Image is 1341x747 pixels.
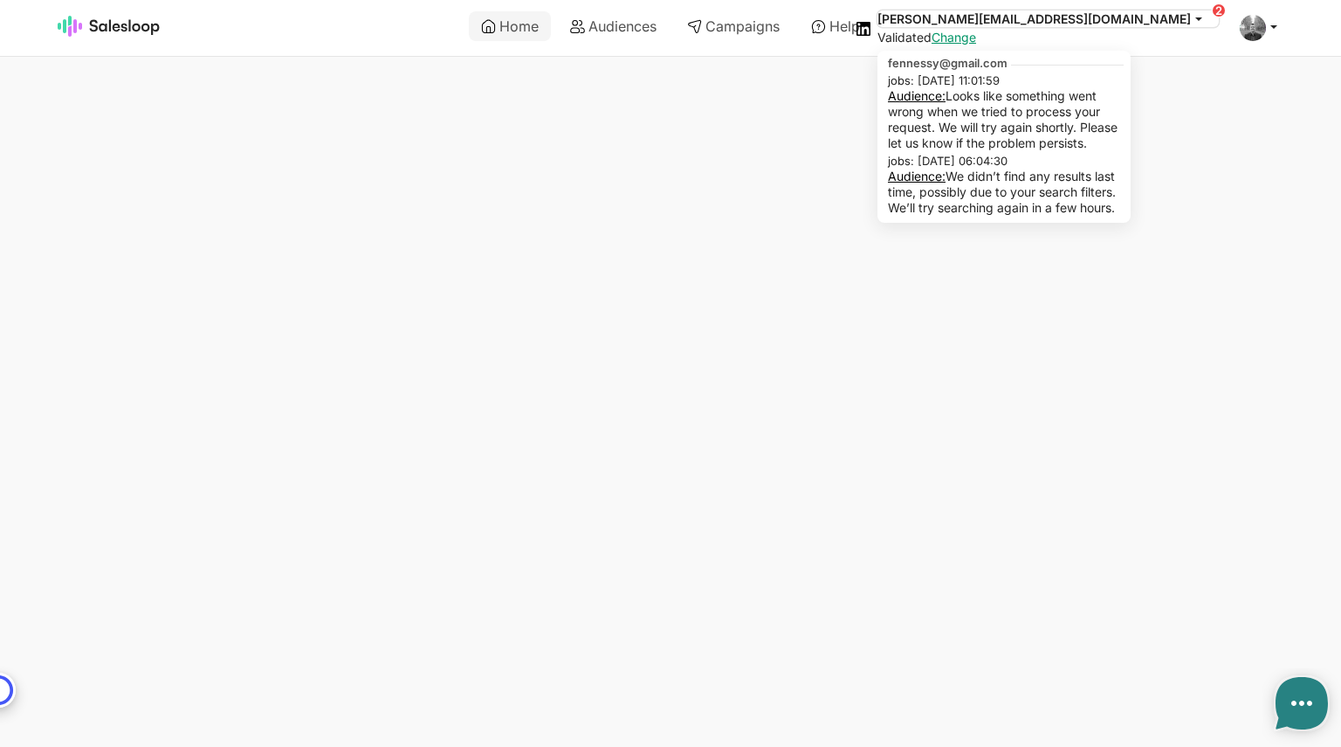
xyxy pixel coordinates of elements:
[932,30,976,45] a: Change
[58,16,161,37] img: Salesloop
[877,10,1219,27] button: [PERSON_NAME][EMAIL_ADDRESS][DOMAIN_NAME]
[888,88,1120,151] p: Looks like something went wrong when we tried to process your request. We will try again shortly....
[888,73,914,87] small: jobs:
[558,11,669,41] a: Audiences
[888,169,946,183] a: Audience:
[469,11,551,41] a: Home
[888,169,1120,216] p: We didn’t find any results last time, possibly due to your search filters. We’ll try searching ag...
[799,11,872,41] a: Help
[675,11,792,41] a: Campaigns
[918,154,1007,168] span: [DATE] 06:04:30
[888,88,946,103] a: Audience:
[877,30,1219,45] div: Validated
[918,73,1000,87] span: [DATE] 11:01:59
[888,154,914,168] small: jobs:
